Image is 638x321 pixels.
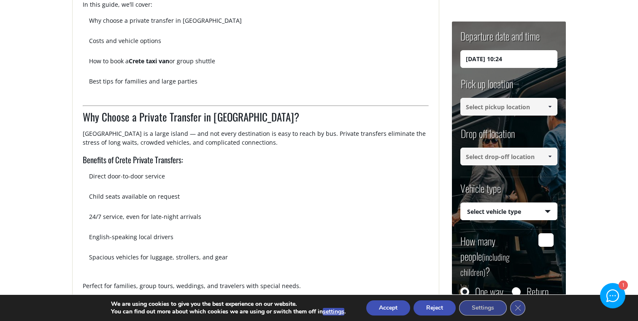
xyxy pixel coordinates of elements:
[89,77,429,93] p: Best tips for families and large parties
[323,308,344,316] button: settings
[89,232,429,248] p: English-speaking local drivers
[89,253,429,269] p: Spacious vehicles for luggage, strollers, and gear
[460,233,533,279] label: How many people ?
[460,181,501,202] label: Vehicle type
[543,148,557,165] a: Show All Items
[89,16,429,32] p: Why choose a private transfer in [GEOGRAPHIC_DATA]
[89,192,429,208] p: Child seats available on request
[83,281,429,297] p: Perfect for families, group tours, weddings, and travelers with special needs.
[527,287,549,296] label: Return
[543,98,557,116] a: Show All Items
[460,29,540,50] label: Departure date and time
[460,98,557,116] input: Select pickup location
[111,300,346,308] p: We are using cookies to give you the best experience on our website.
[475,287,503,296] label: One way
[89,172,429,188] p: Direct door-to-door service
[460,76,513,98] label: Pick up location
[460,148,557,165] input: Select drop-off location
[89,36,429,52] p: Costs and vehicle options
[129,57,169,65] strong: Crete taxi van
[111,308,346,316] p: You can find out more about which cookies we are using or switch them off in .
[459,300,507,316] button: Settings
[89,212,429,228] p: 24/7 service, even for late-night arrivals
[89,57,429,73] p: How to book a or group shuttle
[460,251,510,278] small: (including children)
[510,300,525,316] button: Close GDPR Cookie Banner
[366,300,410,316] button: Accept
[83,129,429,154] p: [GEOGRAPHIC_DATA] is a large island — and not every destination is easy to reach by bus. Private ...
[461,203,557,221] span: Select vehicle type
[83,109,429,129] h2: Why Choose a Private Transfer in [GEOGRAPHIC_DATA]?
[460,126,515,148] label: Drop off location
[83,154,429,172] h3: Benefits of Crete Private Transfers:
[414,300,456,316] button: Reject
[618,281,627,290] div: 1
